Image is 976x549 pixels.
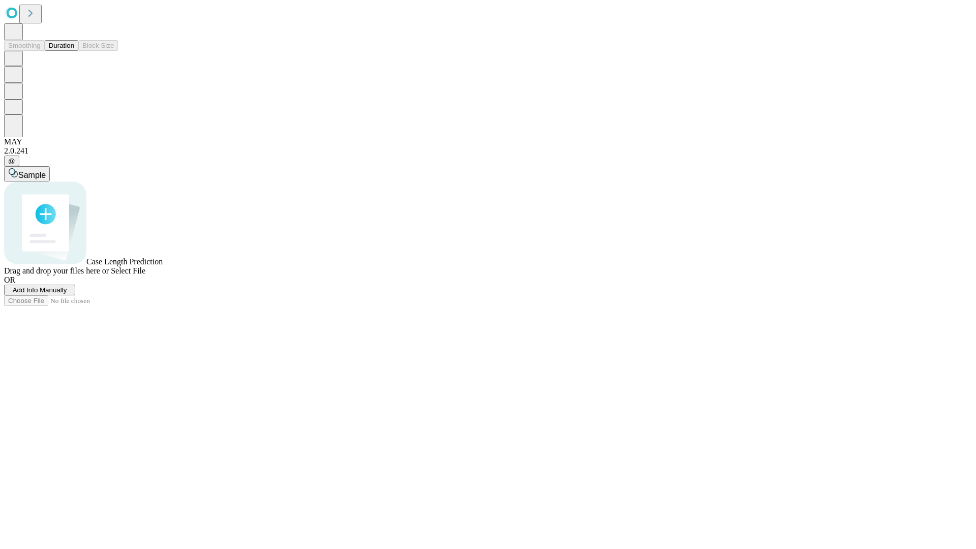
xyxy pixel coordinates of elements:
[86,257,163,266] span: Case Length Prediction
[4,285,75,295] button: Add Info Manually
[4,266,109,275] span: Drag and drop your files here or
[45,40,78,51] button: Duration
[8,157,15,165] span: @
[4,40,45,51] button: Smoothing
[4,137,972,146] div: MAY
[18,171,46,179] span: Sample
[78,40,118,51] button: Block Size
[111,266,145,275] span: Select File
[4,276,15,284] span: OR
[13,286,67,294] span: Add Info Manually
[4,166,50,181] button: Sample
[4,156,19,166] button: @
[4,146,972,156] div: 2.0.241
